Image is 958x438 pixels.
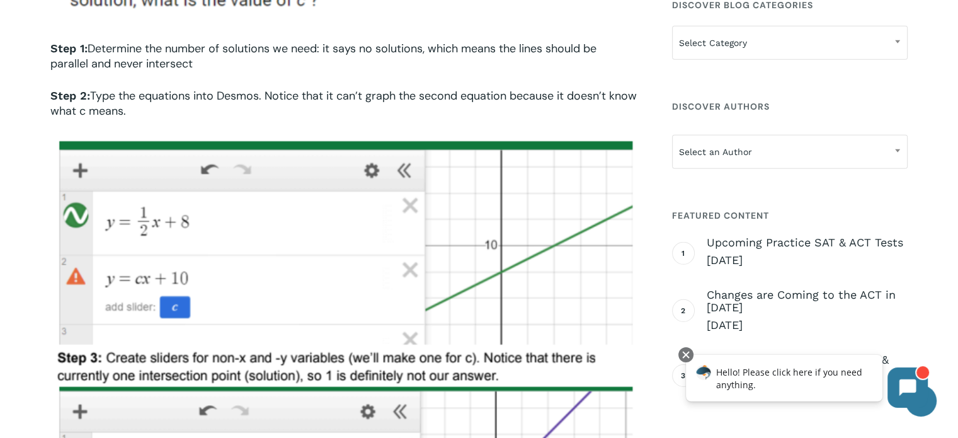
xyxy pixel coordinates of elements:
[672,135,908,169] span: Select an Author
[673,345,940,420] iframe: Chatbot
[707,289,908,333] a: Changes are Coming to the ACT in [DATE] [DATE]
[672,204,908,227] h4: Featured Content
[672,26,908,60] span: Select Category
[673,30,907,56] span: Select Category
[50,88,637,118] span: Type the equations into Desmos. Notice that it can’t graph the second equation because it doesn’t...
[707,289,908,314] span: Changes are Coming to the ACT in [DATE]
[50,89,90,102] b: Step 2:
[707,236,908,268] a: Upcoming Practice SAT & ACT Tests [DATE]
[50,41,596,71] span: Determine the number of solutions we need: it says no solutions, which means the lines should be ...
[50,42,88,55] b: Step 1:
[672,95,908,118] h4: Discover Authors
[707,318,908,333] span: [DATE]
[707,253,908,268] span: [DATE]
[707,236,908,249] span: Upcoming Practice SAT & ACT Tests
[673,139,907,165] span: Select an Author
